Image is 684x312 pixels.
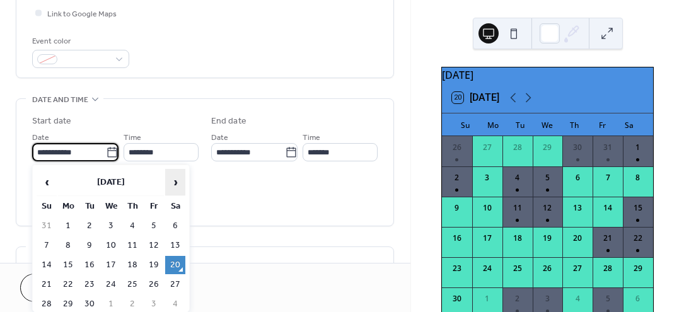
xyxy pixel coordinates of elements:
div: We [534,113,561,136]
div: Sa [616,113,643,136]
span: Date and time [32,93,88,107]
td: 14 [37,256,57,274]
span: › [166,170,185,195]
div: 29 [632,263,644,274]
td: 8 [58,236,78,255]
div: 1 [482,293,493,304]
td: 6 [165,217,185,235]
div: 2 [512,293,523,304]
th: We [101,197,121,216]
th: Mo [58,197,78,216]
td: 2 [79,217,100,235]
div: 15 [632,202,644,214]
span: Date [32,131,49,144]
div: 10 [482,202,493,214]
td: 23 [79,275,100,294]
td: 22 [58,275,78,294]
td: 25 [122,275,142,294]
div: 16 [451,233,463,244]
div: 4 [572,293,583,304]
div: 6 [632,293,644,304]
div: End date [211,115,246,128]
td: 16 [79,256,100,274]
td: 17 [101,256,121,274]
div: Tu [507,113,534,136]
td: 9 [79,236,100,255]
div: Mo [479,113,506,136]
td: 4 [122,217,142,235]
div: Th [561,113,588,136]
td: 27 [165,275,185,294]
div: 4 [512,172,523,183]
th: [DATE] [58,169,164,196]
div: 24 [482,263,493,274]
div: Su [452,113,479,136]
div: 21 [602,233,613,244]
div: 17 [482,233,493,244]
td: 12 [144,236,164,255]
div: 3 [542,293,553,304]
td: 1 [58,217,78,235]
div: 28 [602,263,613,274]
div: Fr [588,113,615,136]
div: 13 [572,202,583,214]
td: 26 [144,275,164,294]
td: 7 [37,236,57,255]
div: 19 [542,233,553,244]
div: 28 [512,142,523,153]
td: 24 [101,275,121,294]
div: 30 [451,293,463,304]
td: 20 [165,256,185,274]
span: Link to Google Maps [47,8,117,21]
div: 3 [482,172,493,183]
td: 21 [37,275,57,294]
div: 23 [451,263,463,274]
div: Event color [32,35,127,48]
button: Cancel [20,274,98,302]
td: 15 [58,256,78,274]
div: 2 [451,172,463,183]
div: 29 [542,142,553,153]
button: 20[DATE] [448,89,504,107]
td: 11 [122,236,142,255]
div: 6 [572,172,583,183]
div: 5 [542,172,553,183]
th: Sa [165,197,185,216]
div: 1 [632,142,644,153]
td: 18 [122,256,142,274]
div: 20 [572,233,583,244]
th: Th [122,197,142,216]
span: Time [303,131,320,144]
td: 13 [165,236,185,255]
div: 12 [542,202,553,214]
div: Start date [32,115,71,128]
div: 30 [572,142,583,153]
div: 25 [512,263,523,274]
div: 27 [482,142,493,153]
div: 26 [451,142,463,153]
div: 7 [602,172,613,183]
th: Fr [144,197,164,216]
td: 19 [144,256,164,274]
div: 27 [572,263,583,274]
span: Date [211,131,228,144]
div: 9 [451,202,463,214]
td: 3 [101,217,121,235]
td: 5 [144,217,164,235]
div: 5 [602,293,613,304]
div: 31 [602,142,613,153]
div: 8 [632,172,644,183]
span: ‹ [37,170,56,195]
span: Time [124,131,141,144]
th: Su [37,197,57,216]
div: [DATE] [442,67,653,83]
td: 31 [37,217,57,235]
div: 18 [512,233,523,244]
th: Tu [79,197,100,216]
div: 22 [632,233,644,244]
div: 11 [512,202,523,214]
div: 26 [542,263,553,274]
td: 10 [101,236,121,255]
div: 14 [602,202,613,214]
